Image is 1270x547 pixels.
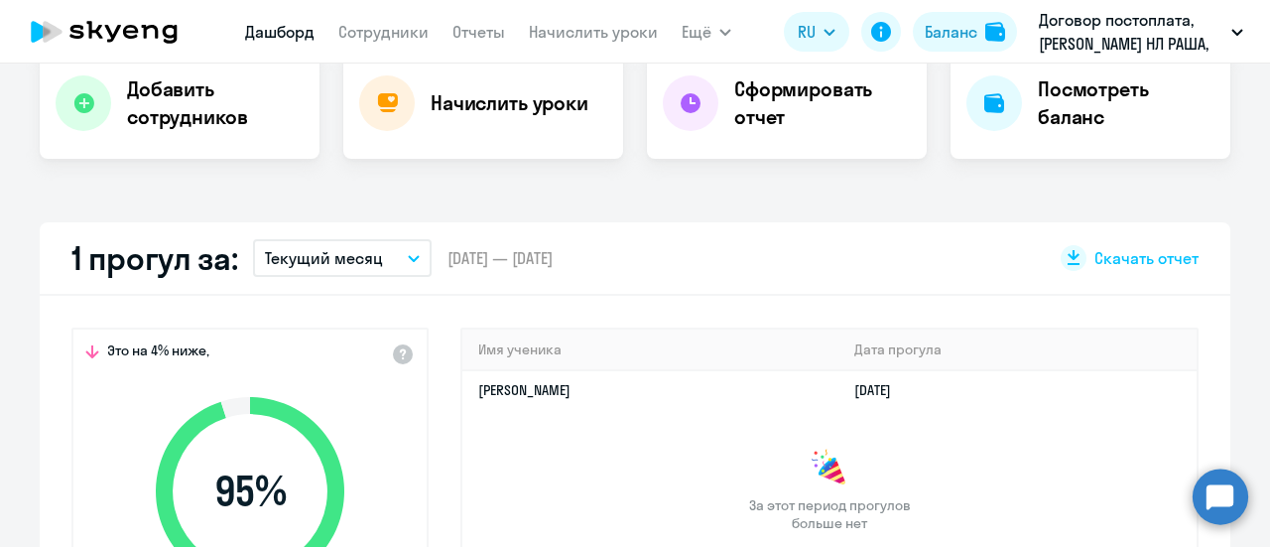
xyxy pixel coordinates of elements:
[245,22,315,42] a: Дашборд
[1094,247,1199,269] span: Скачать отчет
[136,468,364,515] span: 95 %
[913,12,1017,52] button: Балансbalance
[798,20,816,44] span: RU
[1038,75,1214,131] h4: Посмотреть баланс
[447,247,553,269] span: [DATE] — [DATE]
[838,330,1197,370] th: Дата прогула
[784,12,849,52] button: RU
[338,22,429,42] a: Сотрудники
[529,22,658,42] a: Начислить уроки
[265,246,383,270] p: Текущий месяц
[107,342,209,365] span: Это на 4% ниже,
[452,22,505,42] a: Отчеты
[1029,8,1253,56] button: Договор постоплата, [PERSON_NAME] НЛ РАША, ООО
[810,449,849,488] img: congrats
[1039,8,1223,56] p: Договор постоплата, [PERSON_NAME] НЛ РАША, ООО
[462,330,838,370] th: Имя ученика
[682,20,711,44] span: Ещё
[431,89,588,117] h4: Начислить уроки
[854,381,907,399] a: [DATE]
[925,20,977,44] div: Баланс
[127,75,304,131] h4: Добавить сотрудников
[734,75,911,131] h4: Сформировать отчет
[71,238,237,278] h2: 1 прогул за:
[985,22,1005,42] img: balance
[746,496,913,532] span: За этот период прогулов больше нет
[253,239,432,277] button: Текущий месяц
[478,381,571,399] a: [PERSON_NAME]
[682,12,731,52] button: Ещё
